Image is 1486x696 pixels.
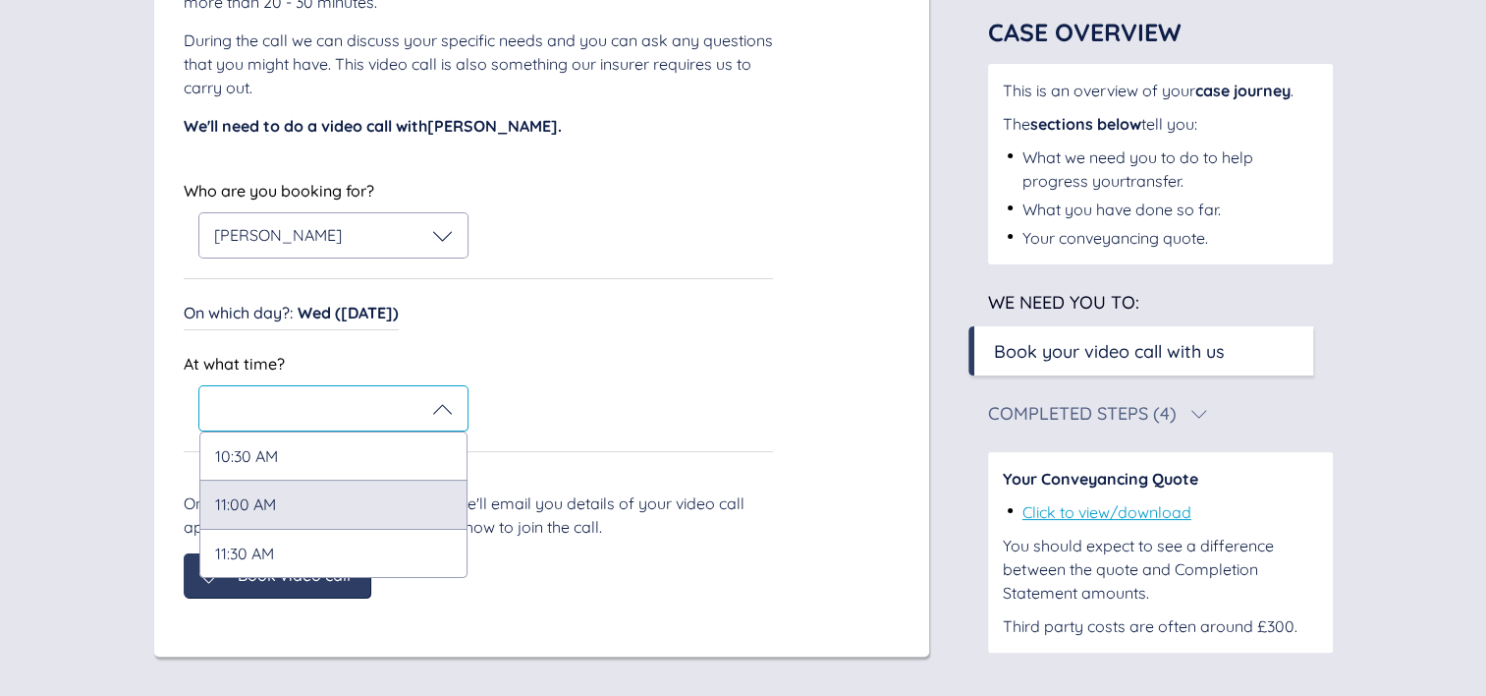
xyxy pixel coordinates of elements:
span: We need you to: [988,291,1139,314]
a: Click to view/download [1022,502,1191,522]
span: Wed ([DATE]) [298,303,399,322]
div: 11:30 AM [199,529,468,578]
div: 11:00 AM [199,480,468,528]
span: We'll need to do a video call with [PERSON_NAME] . [184,116,562,136]
div: 10:30 AM [199,432,468,480]
span: On which day? : [184,303,293,322]
span: At what time? [184,354,285,374]
span: Case Overview [988,17,1182,47]
div: This is an overview of your . [1003,79,1318,102]
span: case journey [1195,81,1291,100]
div: Third party costs are often around £300. [1003,614,1318,638]
div: The tell you: [1003,112,1318,136]
div: You should expect to see a difference between the quote and Completion Statement amounts. [1003,534,1318,605]
div: What we need you to do to help progress your transfer . [1022,145,1318,193]
div: During the call we can discuss your specific needs and you can ask any questions that you might h... [184,29,773,99]
div: Once you've clicked the button below we'll email you details of your video call appointment as we... [184,492,773,539]
div: What you have done so far. [1022,198,1221,221]
div: Book your video call with us [994,338,1225,365]
div: Your conveyancing quote. [1022,226,1208,250]
span: Book video call [238,566,351,584]
span: sections below [1030,114,1141,134]
span: [PERSON_NAME] [214,225,342,245]
div: Completed Steps (4) [988,405,1177,423]
span: Who are you booking for? [184,181,374,201]
span: Your Conveyancing Quote [1003,469,1198,489]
